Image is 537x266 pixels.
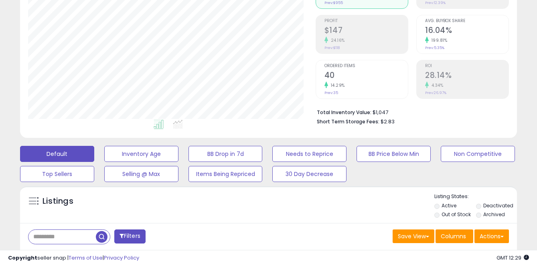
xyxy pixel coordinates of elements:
[425,90,446,95] small: Prev: 26.97%
[20,146,94,162] button: Default
[188,166,263,182] button: Items Being Repriced
[114,229,146,243] button: Filters
[8,254,37,262] strong: Copyright
[425,71,509,82] h2: 28.14%
[328,82,345,88] small: 14.29%
[425,19,509,23] span: Avg. Buybox Share
[20,166,94,182] button: Top Sellers
[188,146,263,162] button: BB Drop in 7d
[393,229,434,243] button: Save View
[272,166,347,182] button: 30 Day Decrease
[441,146,515,162] button: Non Competitive
[429,37,448,43] small: 199.81%
[43,196,73,207] h5: Listings
[483,202,513,209] label: Deactivated
[434,193,517,201] p: Listing States:
[441,232,466,240] span: Columns
[324,0,343,5] small: Prev: $955
[436,229,473,243] button: Columns
[496,254,529,262] span: 2025-09-17 12:29 GMT
[357,146,431,162] button: BB Price Below Min
[324,19,408,23] span: Profit
[474,229,509,243] button: Actions
[483,211,505,218] label: Archived
[324,90,338,95] small: Prev: 35
[272,146,347,162] button: Needs to Reprice
[425,0,446,5] small: Prev: 12.39%
[69,254,103,262] a: Terms of Use
[317,118,379,125] b: Short Term Storage Fees:
[104,254,139,262] a: Privacy Policy
[104,146,178,162] button: Inventory Age
[324,71,408,82] h2: 40
[425,64,509,68] span: ROI
[324,45,340,50] small: Prev: $118
[425,26,509,37] h2: 16.04%
[442,211,471,218] label: Out of Stock
[317,109,371,116] b: Total Inventory Value:
[381,118,395,125] span: $2.83
[328,37,345,43] small: 24.16%
[442,202,456,209] label: Active
[104,166,178,182] button: Selling @ Max
[324,26,408,37] h2: $147
[425,45,444,50] small: Prev: 5.35%
[317,107,503,117] li: $1,047
[324,64,408,68] span: Ordered Items
[429,82,444,88] small: 4.34%
[8,254,139,262] div: seller snap | |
